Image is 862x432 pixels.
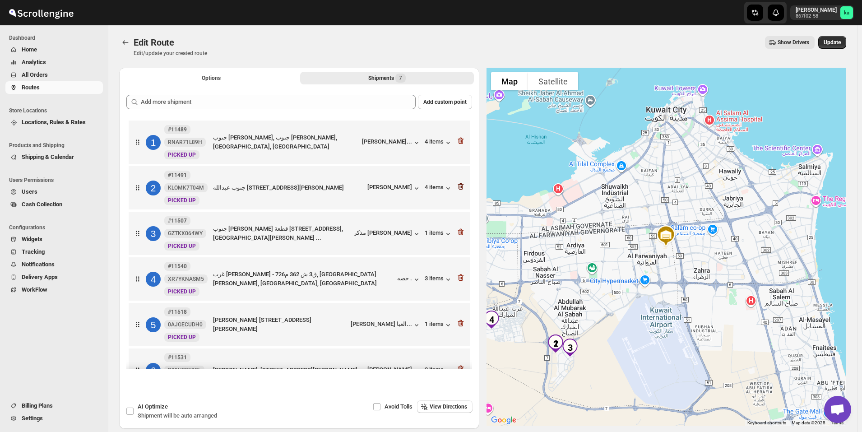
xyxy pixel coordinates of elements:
[129,348,470,392] div: 6#11531P91H83F2PLNewPICKED UP[PERSON_NAME], [STREET_ADDRESS][PERSON_NAME][PERSON_NAME]2 items
[168,263,187,269] b: #11540
[5,151,103,163] button: Shipping & Calendar
[790,5,854,20] button: User menu
[146,181,161,195] div: 2
[22,261,55,268] span: Notifications
[138,412,217,419] span: Shipment will be auto arranged
[425,184,453,193] button: 4 items
[489,414,519,426] img: Google
[213,270,394,288] div: غرب [PERSON_NAME] - ق3 ش 362 م726, [GEOGRAPHIC_DATA][PERSON_NAME], [GEOGRAPHIC_DATA], [GEOGRAPHIC...
[22,153,74,160] span: Shipping & Calendar
[119,36,132,49] button: Routes
[141,95,416,109] input: Add more shipment
[168,139,202,146] span: RNAR71L89H
[168,309,187,315] b: #11518
[168,334,196,340] span: PICKED UP
[367,184,421,193] button: [PERSON_NAME]
[5,271,103,283] button: Delivery Apps
[5,198,103,211] button: Cash Collection
[824,39,841,46] span: Update
[9,107,104,114] span: Store Locations
[168,275,204,283] span: XR7YKNASM5
[747,420,786,426] button: Keyboard shortcuts
[351,321,412,327] div: [PERSON_NAME] العبا...
[425,366,453,375] div: 2 items
[22,274,58,280] span: Delivery Apps
[479,307,504,332] div: 4
[129,257,470,301] div: 4#11540XR7YKNASM5NewPICKED UPغرب [PERSON_NAME] - ق3 ش 362 م726, [GEOGRAPHIC_DATA][PERSON_NAME], [...
[397,275,421,284] button: حصه .
[5,399,103,412] button: Billing Plans
[22,71,48,78] span: All Orders
[831,420,843,425] a: Terms (opens in new tab)
[22,248,45,255] span: Tracking
[146,363,161,378] div: 6
[134,37,174,48] span: Edit Route
[213,366,364,375] div: [PERSON_NAME], [STREET_ADDRESS][PERSON_NAME]
[5,81,103,94] button: Routes
[168,152,196,158] span: PICKED UP
[22,402,53,409] span: Billing Plans
[146,226,161,241] div: 3
[368,74,406,83] div: Shipments
[146,317,161,332] div: 5
[9,142,104,149] span: Products and Shipping
[354,229,421,238] button: مذكر [PERSON_NAME]
[417,400,473,413] button: View Directions
[300,72,474,84] button: Selected Shipments
[213,183,364,192] div: جنوب عبدالله [STREET_ADDRESS][PERSON_NAME]
[5,233,103,246] button: Widgets
[129,212,470,255] div: 3#11507GZTKX064WYNewPICKED UPجنوب [PERSON_NAME] قطعة [STREET_ADDRESS], [GEOGRAPHIC_DATA][PERSON_N...
[168,172,187,178] b: #11491
[168,321,203,328] span: 0AJGECUDH0
[129,166,470,209] div: 2#11491KLOMK7T04MNewPICKED UPجنوب عبدالله [STREET_ADDRESS][PERSON_NAME][PERSON_NAME]4 items
[425,275,453,284] button: 3 items
[168,367,201,374] span: P91H83F2PL
[557,335,583,360] div: 3
[168,197,196,204] span: PICKED UP
[213,224,350,242] div: جنوب [PERSON_NAME] قطعة [STREET_ADDRESS], [GEOGRAPHIC_DATA][PERSON_NAME] ...
[489,414,519,426] a: Open this area in Google Maps (opens a new window)
[9,224,104,231] span: Configurations
[425,229,453,238] div: 1 items
[134,50,207,57] p: Edit/update your created route
[22,119,86,125] span: Locations, Rules & Rates
[491,72,528,90] button: Show street map
[7,1,75,24] img: ScrollEngine
[168,126,187,133] b: #11489
[792,420,825,425] span: Map data ©2025
[425,321,453,330] div: 1 items
[824,396,851,423] div: Open chat
[125,72,298,84] button: All Route Options
[385,403,412,410] span: Avoid Tolls
[5,69,103,81] button: All Orders
[430,403,467,410] span: View Directions
[5,186,103,198] button: Users
[778,39,809,46] span: Show Drivers
[146,272,161,287] div: 4
[146,135,161,150] div: 1
[425,138,453,147] div: 4 items
[367,366,421,375] button: [PERSON_NAME]
[351,321,421,330] button: [PERSON_NAME] العبا...
[5,412,103,425] button: Settings
[5,283,103,296] button: WorkFlow
[213,316,347,334] div: [PERSON_NAME] [STREET_ADDRESS][PERSON_NAME]
[9,34,104,42] span: Dashboard
[543,331,568,356] div: 2
[119,88,479,372] div: Selected Shipments
[399,74,402,82] span: 7
[138,403,168,410] span: AI Optimize
[22,201,62,208] span: Cash Collection
[5,43,103,56] button: Home
[418,95,472,109] button: Add custom point
[22,415,43,422] span: Settings
[9,177,104,184] span: Users Permissions
[22,286,47,293] span: WorkFlow
[362,138,412,145] div: [PERSON_NAME]...
[168,218,187,224] b: #11507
